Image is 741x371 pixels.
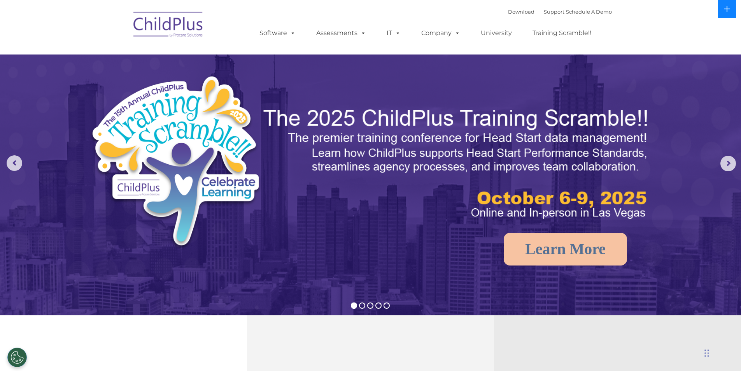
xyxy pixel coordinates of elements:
a: Company [413,25,468,41]
a: Support [544,9,564,15]
a: Assessments [308,25,374,41]
font: | [508,9,612,15]
button: Cookies Settings [7,348,27,367]
a: Learn More [504,233,627,266]
a: Download [508,9,534,15]
span: Last name [108,51,132,57]
a: University [473,25,520,41]
a: IT [379,25,408,41]
span: Phone number [108,83,141,89]
a: Training Scramble!! [525,25,599,41]
img: ChildPlus by Procare Solutions [130,6,207,45]
div: Drag [704,341,709,365]
a: Software [252,25,303,41]
a: Schedule A Demo [566,9,612,15]
iframe: Chat Widget [614,287,741,371]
